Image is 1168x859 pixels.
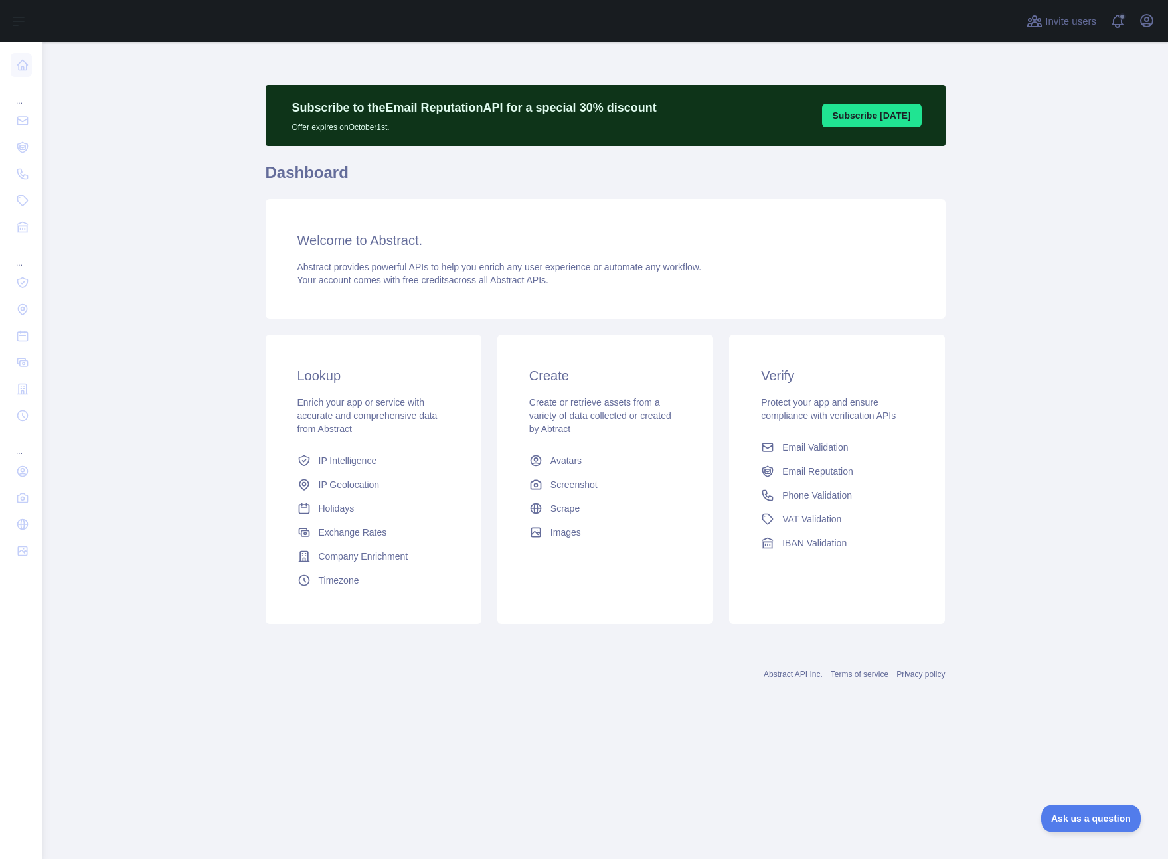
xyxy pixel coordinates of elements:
[529,366,681,385] h3: Create
[782,536,847,550] span: IBAN Validation
[822,104,922,127] button: Subscribe [DATE]
[764,670,823,679] a: Abstract API Inc.
[756,507,918,531] a: VAT Validation
[297,366,450,385] h3: Lookup
[292,98,657,117] p: Subscribe to the Email Reputation API for a special 30 % discount
[756,459,918,483] a: Email Reputation
[297,231,914,250] h3: Welcome to Abstract.
[756,435,918,459] a: Email Validation
[529,397,671,434] span: Create or retrieve assets from a variety of data collected or created by Abtract
[292,449,455,473] a: IP Intelligence
[292,544,455,568] a: Company Enrichment
[1041,805,1141,832] iframe: Toggle Customer Support
[782,512,841,526] span: VAT Validation
[1045,14,1096,29] span: Invite users
[11,242,32,268] div: ...
[550,478,598,491] span: Screenshot
[292,497,455,520] a: Holidays
[11,80,32,106] div: ...
[319,478,380,491] span: IP Geolocation
[761,397,896,421] span: Protect your app and ensure compliance with verification APIs
[297,275,548,285] span: Your account comes with across all Abstract APIs.
[782,441,848,454] span: Email Validation
[782,489,852,502] span: Phone Validation
[292,473,455,497] a: IP Geolocation
[896,670,945,679] a: Privacy policy
[297,262,702,272] span: Abstract provides powerful APIs to help you enrich any user experience or automate any workflow.
[292,117,657,133] p: Offer expires on October 1st.
[831,670,888,679] a: Terms of service
[11,430,32,457] div: ...
[550,526,581,539] span: Images
[524,449,687,473] a: Avatars
[319,550,408,563] span: Company Enrichment
[550,454,582,467] span: Avatars
[266,162,946,194] h1: Dashboard
[292,520,455,544] a: Exchange Rates
[761,366,913,385] h3: Verify
[782,465,853,478] span: Email Reputation
[1024,11,1099,32] button: Invite users
[319,502,355,515] span: Holidays
[319,526,387,539] span: Exchange Rates
[524,473,687,497] a: Screenshot
[319,454,377,467] span: IP Intelligence
[292,568,455,592] a: Timezone
[524,497,687,520] a: Scrape
[319,574,359,587] span: Timezone
[297,397,438,434] span: Enrich your app or service with accurate and comprehensive data from Abstract
[403,275,449,285] span: free credits
[524,520,687,544] a: Images
[550,502,580,515] span: Scrape
[756,483,918,507] a: Phone Validation
[756,531,918,555] a: IBAN Validation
